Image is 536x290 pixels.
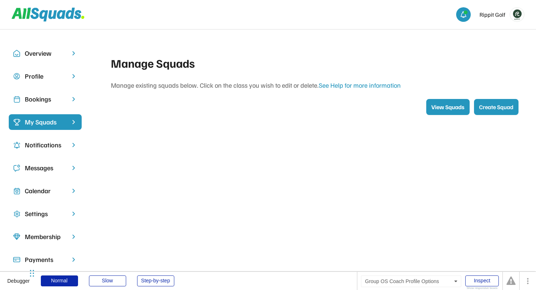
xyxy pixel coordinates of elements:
div: Inspect [465,275,499,286]
img: chevron-right.svg [70,164,77,171]
img: Icon%20copy%207.svg [13,187,20,195]
img: chevron-right.svg [70,96,77,103]
img: Icon%20%2823%29.svg [13,119,20,126]
img: Icon%20copy%204.svg [13,142,20,149]
div: Bookings [25,94,66,104]
img: chevron-right.svg [70,187,77,194]
img: bell-03%20%281%29.svg [460,11,467,18]
div: Group OS Coach Profile Options [361,275,461,287]
img: Rippitlogov2_green.png [510,8,524,21]
div: Rippit Golf [479,10,505,19]
img: Icon%20copy%202.svg [13,96,20,103]
div: Messages [25,163,66,173]
div: Calendar [25,186,66,196]
img: Icon%20copy%2010.svg [13,50,20,57]
div: Manage existing squads below. Click on the class you wish to edit or delete. [111,80,518,90]
img: chevron-right%20copy%203.svg [70,119,77,126]
button: Create Squad [474,99,518,115]
img: chevron-right.svg [70,142,77,148]
div: Show responsive boxes [465,287,499,290]
div: My Squads [25,117,66,127]
a: See Help for more information [319,81,401,89]
div: Manage Squads [111,54,518,72]
img: chevron-right.svg [70,50,77,57]
img: chevron-right.svg [70,73,77,80]
div: Profile [25,71,66,81]
div: Overview [25,48,66,58]
div: Notifications [25,140,66,150]
button: View Squads [426,99,470,115]
img: Icon%20copy%205.svg [13,164,20,172]
img: user-circle.svg [13,73,20,80]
